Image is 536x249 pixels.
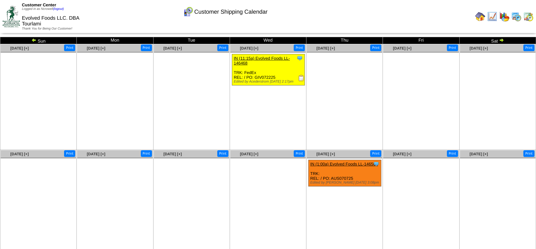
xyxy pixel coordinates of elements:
td: Fri [383,37,459,44]
a: IN (1:00a) Evolved Foods LL-146561 [310,162,378,166]
button: Print [447,44,458,51]
span: Thank You for Being Our Customer! [22,27,72,30]
a: [DATE] [+] [87,46,105,50]
button: Print [294,150,305,157]
img: calendarprod.gif [511,11,521,22]
span: Logged in as Ncrowell [22,7,64,11]
button: Print [370,150,381,157]
a: [DATE] [+] [317,152,335,156]
button: Print [141,150,152,157]
span: Evolved Foods LLC. DBA Tourlami [22,16,79,27]
button: Print [64,44,75,51]
button: Print [141,44,152,51]
a: [DATE] [+] [240,46,258,50]
button: Print [294,44,305,51]
span: Customer Center [22,3,56,7]
a: [DATE] [+] [469,152,488,156]
a: [DATE] [+] [10,46,29,50]
td: Sat [459,37,536,44]
a: [DATE] [+] [240,152,258,156]
button: Print [523,44,534,51]
img: ZoRoCo_Logo(Green%26Foil)%20jpg.webp [3,6,20,27]
a: [DATE] [+] [87,152,105,156]
a: [DATE] [+] [163,46,182,50]
img: calendarcustomer.gif [183,7,193,17]
div: TRK: REL: / PO: AUS070725 [309,160,381,186]
td: Mon [77,37,153,44]
a: [DATE] [+] [10,152,29,156]
a: (logout) [53,7,64,11]
button: Print [217,150,228,157]
img: arrowleft.gif [31,37,36,43]
button: Print [447,150,458,157]
img: Receiving Document [298,75,304,81]
a: [DATE] [+] [393,46,411,50]
div: Edited by Acederstrom [DATE] 2:17pm [234,80,304,84]
button: Print [370,44,381,51]
a: [DATE] [+] [469,46,488,50]
img: graph.gif [499,11,509,22]
a: [DATE] [+] [393,152,411,156]
button: Print [64,150,75,157]
img: calendarinout.gif [523,11,533,22]
img: home.gif [475,11,485,22]
td: Thu [306,37,383,44]
img: Tooltip [297,55,303,61]
button: Print [217,44,228,51]
img: line_graph.gif [487,11,497,22]
td: Sun [0,37,77,44]
span: Customer Shipping Calendar [194,9,267,15]
img: Tooltip [373,161,379,167]
div: TRK: FedEx REL: / PO: GIV072225 [232,54,304,85]
td: Wed [230,37,306,44]
a: [DATE] [+] [317,46,335,50]
button: Print [523,150,534,157]
a: IN (11:15a) Evolved Foods LL-146468 [234,56,290,65]
a: [DATE] [+] [163,152,182,156]
td: Tue [153,37,230,44]
img: arrowright.gif [499,37,504,43]
div: Edited by [PERSON_NAME] [DATE] 3:08pm [310,181,381,185]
